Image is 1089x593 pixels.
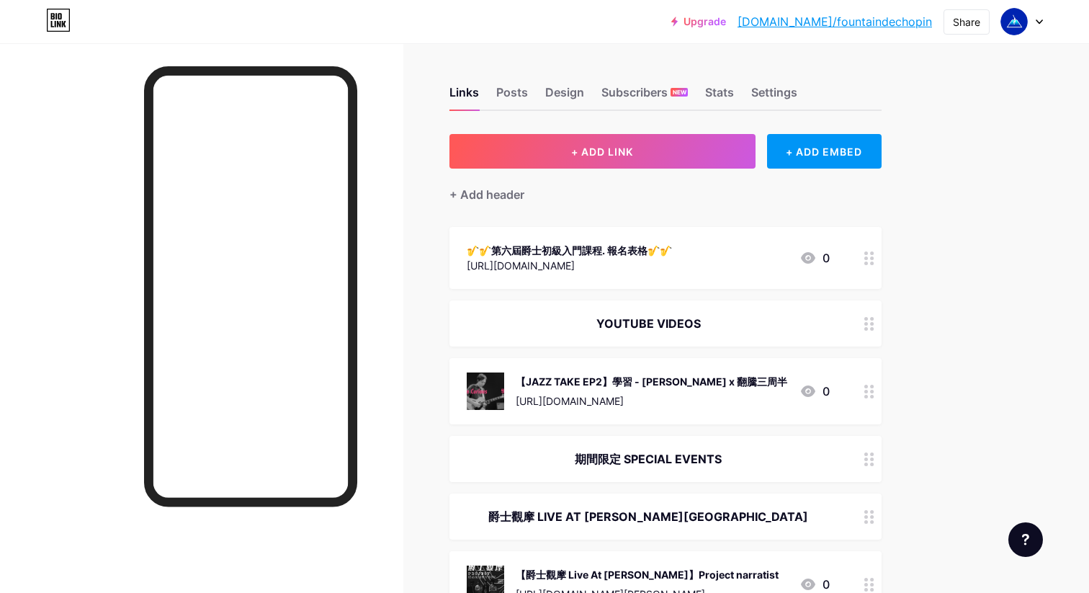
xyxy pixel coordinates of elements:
[673,88,686,97] span: NEW
[705,84,734,110] div: Stats
[799,576,830,593] div: 0
[767,134,882,169] div: + ADD EMBED
[516,393,787,409] div: [URL][DOMAIN_NAME]
[496,84,528,110] div: Posts
[467,243,672,258] div: 🎷🎷第六屆爵士初級入門課程. 報名表格🎷🎷
[467,258,672,273] div: [URL][DOMAIN_NAME]
[545,84,584,110] div: Design
[671,16,726,27] a: Upgrade
[516,567,779,582] div: 【爵士觀摩 Live At [PERSON_NAME]】Project narratist
[799,383,830,400] div: 0
[953,14,980,30] div: Share
[467,315,830,332] div: YOUTUBE VIDEOS
[516,374,787,389] div: 【JAZZ TAKE EP2】學習 - [PERSON_NAME] x 翻騰三周半
[467,373,504,410] img: 【JAZZ TAKE EP2】學習 - Jan Curious x 翻騰三周半
[601,84,688,110] div: Subscribers
[449,84,479,110] div: Links
[467,508,830,525] div: 爵士觀摩 LIVE AT [PERSON_NAME][GEOGRAPHIC_DATA]
[1000,8,1028,35] img: fountaindechopin
[571,146,633,158] span: + ADD LINK
[449,186,524,203] div: + Add header
[467,450,830,468] div: 期間限定 SPECIAL EVENTS
[449,134,756,169] button: + ADD LINK
[751,84,797,110] div: Settings
[738,13,932,30] a: [DOMAIN_NAME]/fountaindechopin
[799,249,830,267] div: 0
